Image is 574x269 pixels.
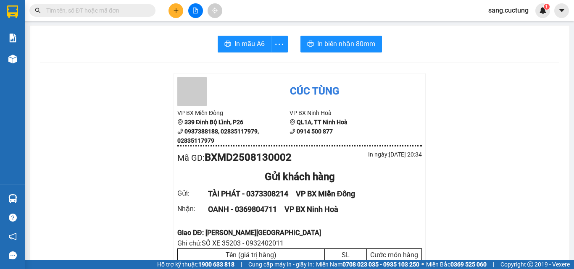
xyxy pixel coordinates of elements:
strong: 0369 525 060 [450,261,487,268]
div: Cước món hàng [369,251,419,259]
strong: 1900 633 818 [198,261,234,268]
div: In ngày: [DATE] 20:34 [300,150,422,159]
button: printerIn biên nhận 80mm [300,36,382,52]
span: printer [224,40,231,48]
li: VP BX Ninh Hoà [290,108,402,118]
span: caret-down [558,7,566,14]
span: phone [290,128,295,134]
img: solution-icon [8,34,17,42]
span: aim [212,8,218,13]
img: warehouse-icon [8,194,17,203]
div: Nhận : [177,204,208,214]
span: plus [173,8,179,13]
button: caret-down [554,3,569,18]
button: printerIn mẫu A6 [218,36,271,52]
span: question-circle [9,214,17,222]
span: notification [9,232,17,240]
b: QL1A, TT Ninh Hoà [297,119,348,125]
span: Hỗ trợ kỹ thuật: [157,260,234,269]
img: logo-vxr [7,5,18,18]
div: Ghi chú: SỐ XE 35203 - 0932402011 [177,238,422,248]
strong: 0708 023 035 - 0935 103 250 [342,261,419,268]
span: Miền Nam [316,260,419,269]
span: Mã GD : [177,153,205,163]
span: printer [307,40,314,48]
div: Cúc Tùng [290,84,339,99]
div: Giao DĐ: [PERSON_NAME][GEOGRAPHIC_DATA] [177,227,422,238]
button: aim [208,3,222,18]
span: Miền Bắc [426,260,487,269]
div: Gửi khách hàng [177,169,422,185]
span: more [271,39,287,50]
div: SL [327,251,364,259]
img: icon-new-feature [539,7,547,14]
span: Cung cấp máy in - giấy in: [248,260,314,269]
span: In biên nhận 80mm [317,39,375,49]
span: In mẫu A6 [234,39,265,49]
span: file-add [192,8,198,13]
b: 339 Đinh Bộ Lĩnh, P26 [184,119,243,125]
b: 0937388188, 02835117979, 02835117979 [177,128,259,144]
div: OANH - 0369804711 VP BX Ninh Hoà [208,204,412,215]
div: Tên (giá trị hàng) [180,251,322,259]
button: file-add [188,3,203,18]
b: 0914 500 877 [297,128,333,135]
span: message [9,251,17,259]
sup: 1 [544,4,550,10]
li: VP BX Miền Đông [177,108,290,118]
span: sang.cuctung [482,5,535,16]
button: plus [169,3,183,18]
span: | [241,260,242,269]
span: ⚪️ [421,263,424,266]
button: more [271,36,288,52]
span: copyright [527,261,533,267]
b: BXMD2508130002 [205,151,292,163]
div: Gửi : [177,188,208,198]
span: 1 [545,4,548,10]
input: Tìm tên, số ĐT hoặc mã đơn [46,6,145,15]
div: TÀI PHÁT - 0373308214 VP BX Miền Đông [208,188,412,200]
span: | [493,260,494,269]
span: phone [177,128,183,134]
span: environment [177,119,183,125]
img: warehouse-icon [8,55,17,63]
span: search [35,8,41,13]
span: environment [290,119,295,125]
